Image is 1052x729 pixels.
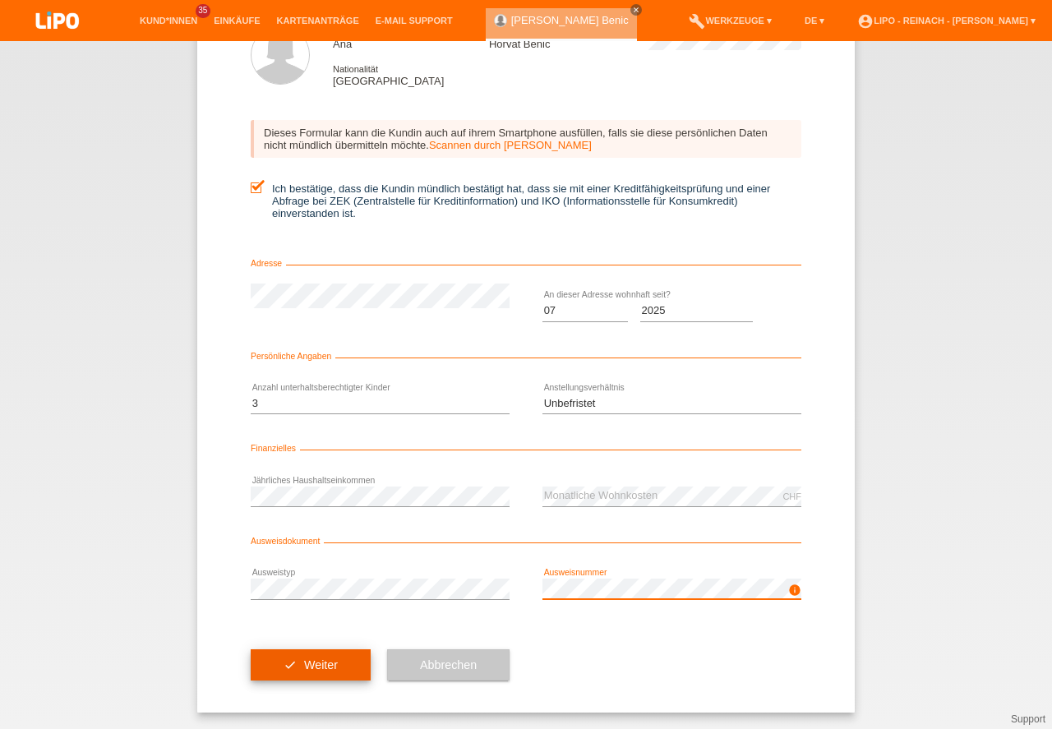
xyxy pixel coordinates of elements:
a: LIPO pay [16,34,99,46]
span: Abbrechen [420,658,477,671]
span: Adresse [251,259,286,268]
span: Finanzielles [251,444,300,453]
div: [GEOGRAPHIC_DATA] [333,62,489,87]
i: check [284,658,297,671]
span: Nationalität [333,64,378,74]
span: Persönliche Angaben [251,352,335,361]
a: Kund*innen [131,16,205,25]
a: info [788,588,801,598]
a: Support [1011,713,1045,725]
span: Weiter [304,658,338,671]
a: account_circleLIPO - Reinach - [PERSON_NAME] ▾ [849,16,1044,25]
span: Ausweisdokument [251,537,324,546]
a: E-Mail Support [367,16,461,25]
div: CHF [782,491,801,501]
button: check Weiter [251,649,371,681]
i: build [689,13,705,30]
a: [PERSON_NAME] Benic [511,14,629,26]
a: Kartenanträge [269,16,367,25]
i: close [632,6,640,14]
a: DE ▾ [796,16,833,25]
div: Dieses Formular kann die Kundin auch auf ihrem Smartphone ausfüllen, falls sie diese persönlichen... [251,120,801,158]
a: Einkäufe [205,16,268,25]
a: close [630,4,642,16]
i: account_circle [857,13,874,30]
a: Scannen durch [PERSON_NAME] [429,139,592,151]
a: buildWerkzeuge ▾ [681,16,780,25]
i: info [788,584,801,597]
span: 35 [196,4,210,18]
label: Ich bestätige, dass die Kundin mündlich bestätigt hat, dass sie mit einer Kreditfähigkeitsprüfung... [251,182,801,219]
button: Abbrechen [387,649,510,681]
